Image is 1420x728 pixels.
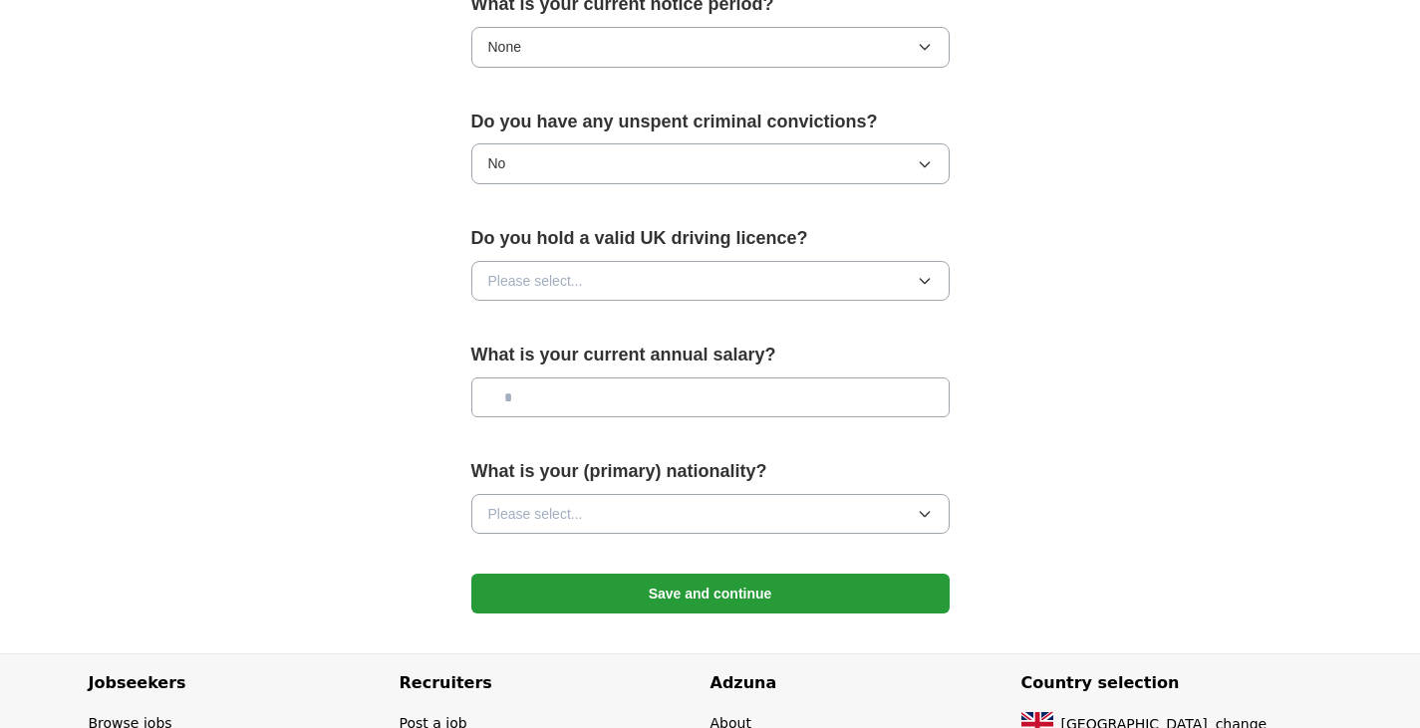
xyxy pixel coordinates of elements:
[471,494,950,534] button: Please select...
[1021,654,1332,712] h4: Country selection
[471,261,950,301] button: Please select...
[471,27,950,67] button: None
[471,108,950,136] label: Do you have any unspent criminal convictions?
[488,36,521,58] span: None
[471,574,950,613] button: Save and continue
[488,503,583,525] span: Please select...
[471,143,950,183] button: No
[471,341,950,369] label: What is your current annual salary?
[471,224,950,253] label: Do you hold a valid UK driving licence?
[488,152,506,174] span: No
[471,457,950,486] label: What is your (primary) nationality?
[488,270,583,292] span: Please select...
